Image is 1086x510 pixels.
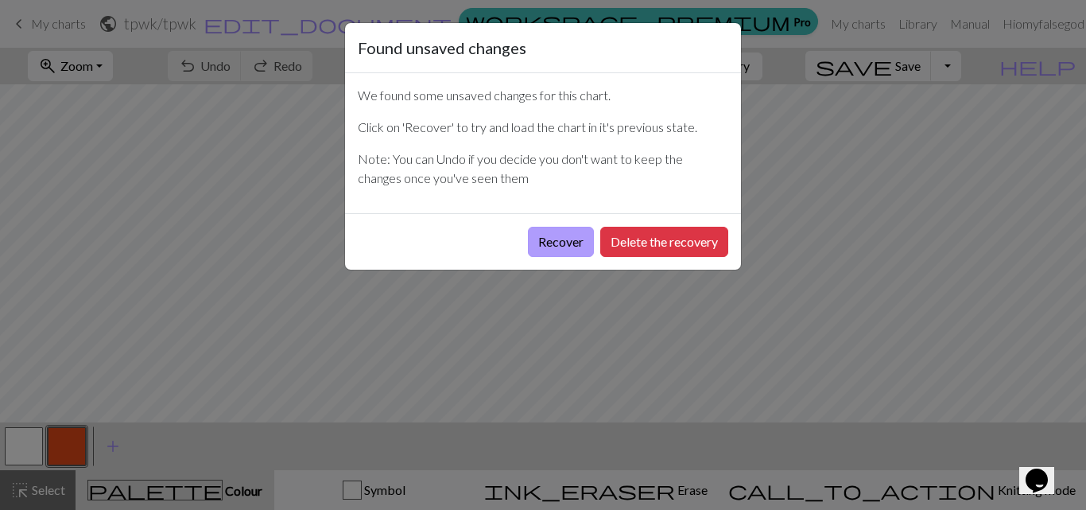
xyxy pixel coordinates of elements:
[358,86,728,105] p: We found some unsaved changes for this chart.
[1019,446,1070,494] iframe: chat widget
[358,150,728,188] p: Note: You can Undo if you decide you don't want to keep the changes once you've seen them
[600,227,728,257] button: Delete the recovery
[358,118,728,137] p: Click on 'Recover' to try and load the chart in it's previous state.
[528,227,594,257] button: Recover
[358,36,526,60] h5: Found unsaved changes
